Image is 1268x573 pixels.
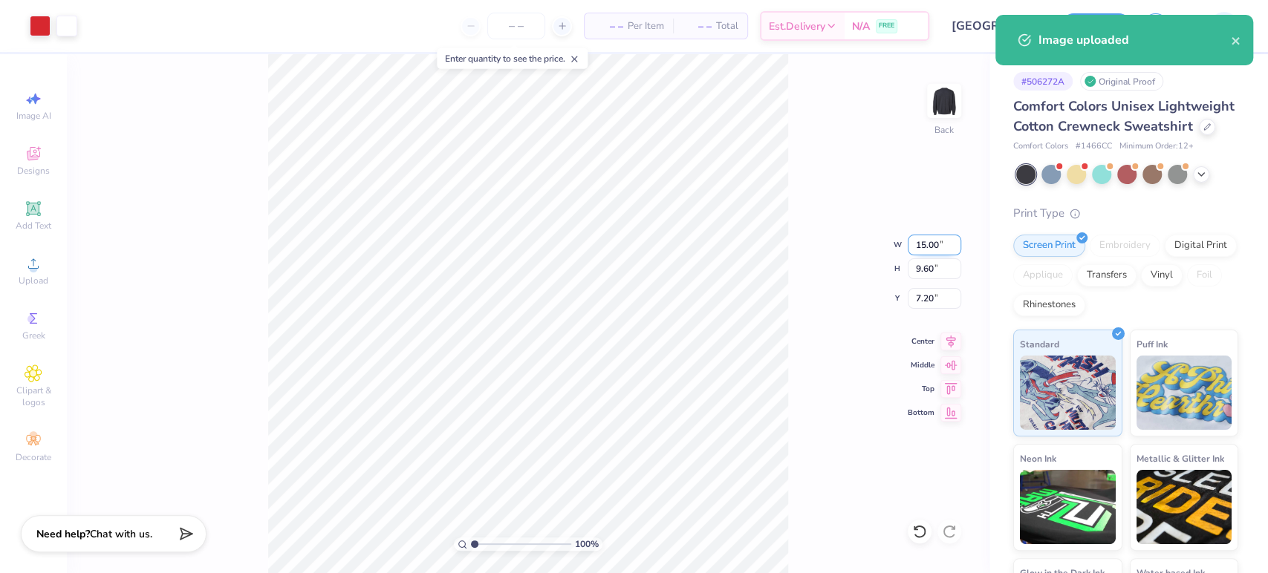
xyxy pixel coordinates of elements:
[1137,470,1232,544] img: Metallic & Glitter Ink
[1020,451,1056,466] span: Neon Ink
[1090,235,1160,257] div: Embroidery
[1013,235,1085,257] div: Screen Print
[1013,72,1073,91] div: # 506272A
[769,19,825,34] span: Est. Delivery
[17,165,50,177] span: Designs
[16,220,51,232] span: Add Text
[908,336,934,347] span: Center
[1013,97,1235,135] span: Comfort Colors Unisex Lightweight Cotton Crewneck Sweatshirt
[879,21,894,31] span: FREE
[929,86,959,116] img: Back
[1137,356,1232,430] img: Puff Ink
[1165,235,1237,257] div: Digital Print
[437,48,588,69] div: Enter quantity to see the price.
[22,330,45,341] span: Greek
[487,13,545,39] input: – –
[628,19,664,34] span: Per Item
[908,360,934,370] span: Middle
[1119,140,1194,153] span: Minimum Order: 12 +
[575,537,599,551] span: 100 %
[1020,356,1116,430] img: Standard
[682,19,712,34] span: – –
[1013,140,1068,153] span: Comfort Colors
[1013,264,1073,286] div: Applique
[934,123,954,137] div: Back
[852,19,870,34] span: N/A
[940,11,1050,41] input: Untitled Design
[908,384,934,394] span: Top
[1020,470,1116,544] img: Neon Ink
[1137,451,1224,466] span: Metallic & Glitter Ink
[7,384,59,408] span: Clipart & logos
[1020,336,1059,352] span: Standard
[90,527,152,541] span: Chat with us.
[16,110,51,122] span: Image AI
[1077,264,1137,286] div: Transfers
[1080,72,1163,91] div: Original Proof
[1231,31,1241,49] button: close
[594,19,623,34] span: – –
[908,407,934,418] span: Bottom
[16,451,51,463] span: Decorate
[1187,264,1222,286] div: Foil
[1076,140,1112,153] span: # 1466CC
[1013,205,1238,222] div: Print Type
[1141,264,1183,286] div: Vinyl
[1013,294,1085,316] div: Rhinestones
[19,275,48,286] span: Upload
[1137,336,1168,352] span: Puff Ink
[1038,31,1231,49] div: Image uploaded
[716,19,738,34] span: Total
[36,527,90,541] strong: Need help?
